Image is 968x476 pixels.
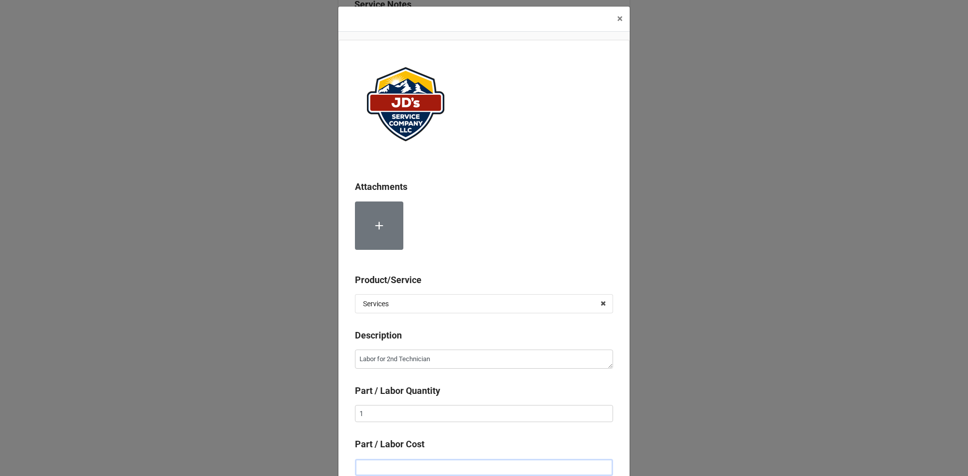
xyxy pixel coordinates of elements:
[355,328,402,343] label: Description
[355,273,421,287] label: Product/Service
[363,300,389,307] div: Services
[355,56,456,152] img: ePqffAuANl%2FJDServiceCoLogo_website.png
[355,350,613,369] textarea: Labor for 2nd Technician
[355,180,407,194] label: Attachments
[617,13,623,25] span: ×
[355,437,425,451] label: Part / Labor Cost
[355,384,440,398] label: Part / Labor Quantity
